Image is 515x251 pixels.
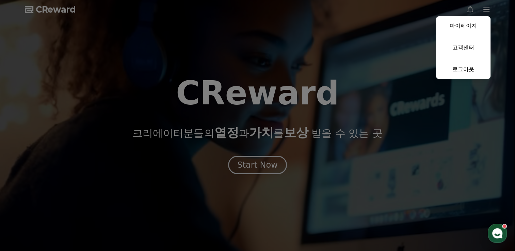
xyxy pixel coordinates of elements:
[436,38,490,57] a: 고객센터
[88,195,131,212] a: 설정
[62,205,70,211] span: 대화
[436,16,490,35] a: 마이페이지
[436,16,490,79] button: 마이페이지 고객센터 로그아웃
[45,195,88,212] a: 대화
[436,60,490,79] a: 로그아웃
[21,205,26,210] span: 홈
[105,205,113,210] span: 설정
[2,195,45,212] a: 홈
